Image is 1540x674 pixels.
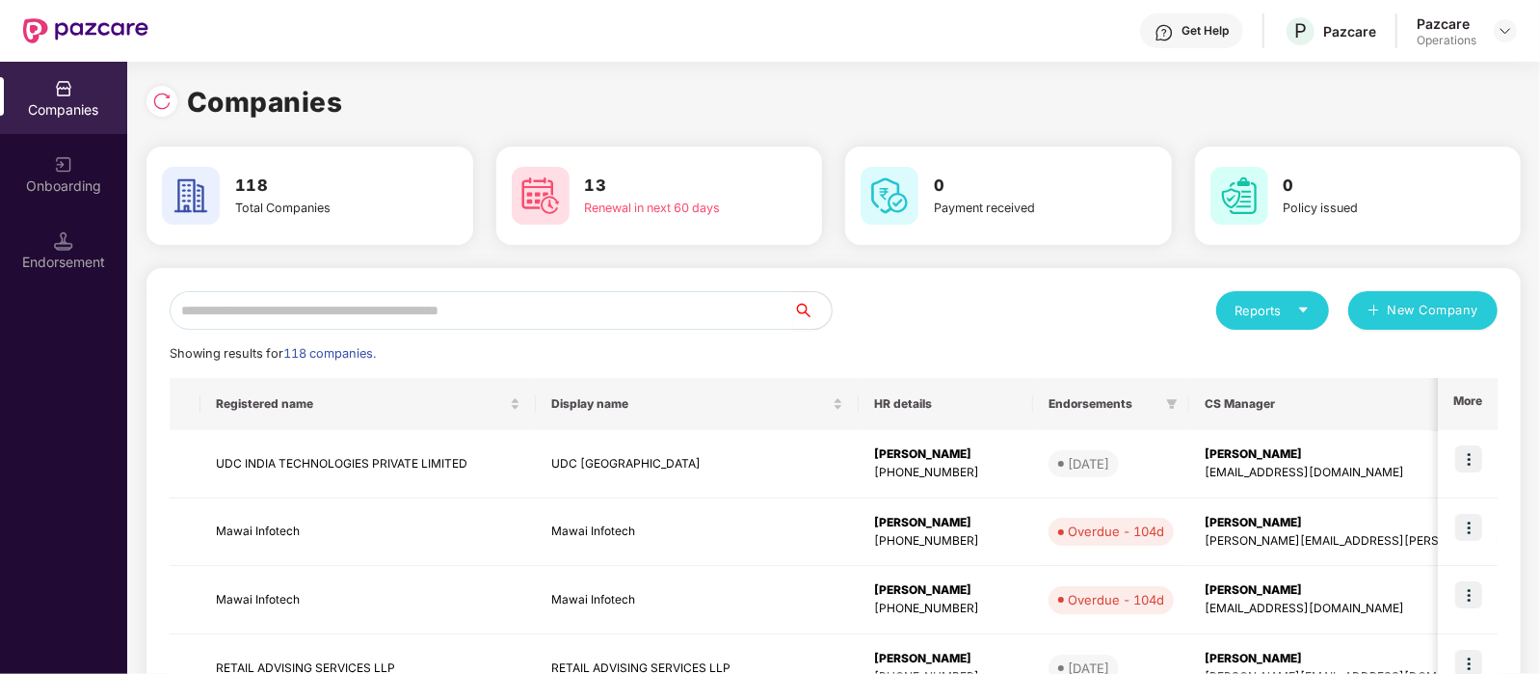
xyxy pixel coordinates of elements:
div: Get Help [1182,23,1229,39]
div: [PHONE_NUMBER] [874,532,1018,551]
button: plusNew Company [1348,291,1498,330]
th: HR details [859,378,1033,430]
img: svg+xml;base64,PHN2ZyB4bWxucz0iaHR0cDovL3d3dy53My5vcmcvMjAwMC9zdmciIHdpZHRoPSI2MCIgaGVpZ2h0PSI2MC... [1210,167,1268,225]
div: Total Companies [235,199,401,218]
span: Registered name [216,396,506,412]
span: filter [1162,392,1182,416]
div: Policy issued [1284,199,1449,218]
th: Registered name [200,378,536,430]
span: Endorsements [1049,396,1158,412]
img: svg+xml;base64,PHN2ZyBpZD0iUmVsb2FkLTMyeDMyIiB4bWxucz0iaHR0cDovL3d3dy53My5vcmcvMjAwMC9zdmciIHdpZH... [152,92,172,111]
div: [PERSON_NAME] [874,650,1018,668]
div: [PERSON_NAME] [874,445,1018,464]
img: icon [1455,514,1482,541]
span: P [1294,19,1307,42]
td: UDC INDIA TECHNOLOGIES PRIVATE LIMITED [200,430,536,499]
img: svg+xml;base64,PHN2ZyBpZD0iSGVscC0zMngzMiIgeG1sbnM9Imh0dHA6Ly93d3cudzMub3JnLzIwMDAvc3ZnIiB3aWR0aD... [1155,23,1174,42]
img: svg+xml;base64,PHN2ZyB3aWR0aD0iMTQuNSIgaGVpZ2h0PSIxNC41IiB2aWV3Qm94PSIwIDAgMTYgMTYiIGZpbGw9Im5vbm... [54,231,73,251]
div: Overdue - 104d [1068,522,1164,541]
div: Pazcare [1417,14,1476,33]
span: caret-down [1297,304,1310,316]
div: [PHONE_NUMBER] [874,464,1018,482]
span: plus [1367,304,1380,319]
div: [PHONE_NUMBER] [874,600,1018,618]
span: filter [1166,398,1178,410]
h3: 0 [934,174,1100,199]
img: New Pazcare Logo [23,18,148,43]
h3: 0 [1284,174,1449,199]
img: svg+xml;base64,PHN2ZyB4bWxucz0iaHR0cDovL3d3dy53My5vcmcvMjAwMC9zdmciIHdpZHRoPSI2MCIgaGVpZ2h0PSI2MC... [512,167,570,225]
span: 118 companies. [283,346,376,361]
img: icon [1455,581,1482,608]
img: icon [1455,445,1482,472]
td: Mawai Infotech [536,566,859,634]
img: svg+xml;base64,PHN2ZyBpZD0iRHJvcGRvd24tMzJ4MzIiIHhtbG5zPSJodHRwOi8vd3d3LnczLm9yZy8yMDAwL3N2ZyIgd2... [1498,23,1513,39]
th: Display name [536,378,859,430]
h1: Companies [187,81,343,123]
div: [PERSON_NAME] [874,581,1018,600]
button: search [792,291,833,330]
div: Payment received [934,199,1100,218]
div: [DATE] [1068,454,1109,473]
span: Showing results for [170,346,376,361]
div: Reports [1235,301,1310,320]
img: svg+xml;base64,PHN2ZyB4bWxucz0iaHR0cDovL3d3dy53My5vcmcvMjAwMC9zdmciIHdpZHRoPSI2MCIgaGVpZ2h0PSI2MC... [861,167,918,225]
td: Mawai Infotech [536,499,859,567]
div: Operations [1417,33,1476,48]
div: Overdue - 104d [1068,590,1164,609]
span: New Company [1388,301,1479,320]
th: More [1438,378,1498,430]
span: Display name [551,396,829,412]
td: Mawai Infotech [200,566,536,634]
h3: 118 [235,174,401,199]
h3: 13 [585,174,751,199]
div: [PERSON_NAME] [874,514,1018,532]
img: svg+xml;base64,PHN2ZyB3aWR0aD0iMjAiIGhlaWdodD0iMjAiIHZpZXdCb3g9IjAgMCAyMCAyMCIgZmlsbD0ibm9uZSIgeG... [54,155,73,175]
span: search [792,303,832,318]
div: Renewal in next 60 days [585,199,751,218]
td: Mawai Infotech [200,499,536,567]
img: svg+xml;base64,PHN2ZyB4bWxucz0iaHR0cDovL3d3dy53My5vcmcvMjAwMC9zdmciIHdpZHRoPSI2MCIgaGVpZ2h0PSI2MC... [162,167,220,225]
td: UDC [GEOGRAPHIC_DATA] [536,430,859,499]
img: svg+xml;base64,PHN2ZyBpZD0iQ29tcGFuaWVzIiB4bWxucz0iaHR0cDovL3d3dy53My5vcmcvMjAwMC9zdmciIHdpZHRoPS... [54,79,73,98]
div: Pazcare [1323,22,1376,40]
